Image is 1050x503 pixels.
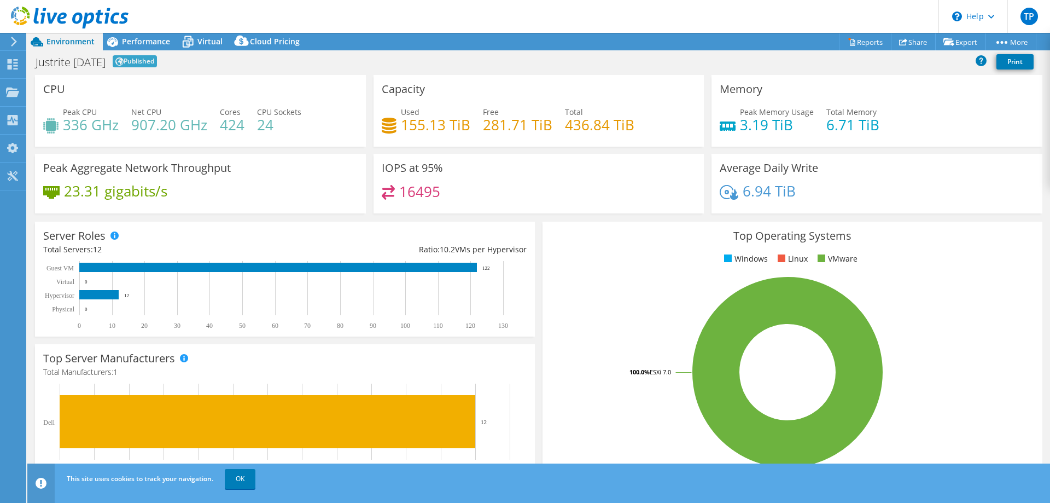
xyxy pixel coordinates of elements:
[113,367,118,377] span: 1
[382,83,425,95] h3: Capacity
[498,322,508,329] text: 130
[46,36,95,47] span: Environment
[565,107,583,117] span: Total
[551,230,1034,242] h3: Top Operating Systems
[46,264,74,272] text: Guest VM
[985,33,1036,50] a: More
[1020,8,1038,25] span: TP
[64,185,167,197] h4: 23.31 gigabits/s
[839,33,891,50] a: Reports
[565,119,634,131] h4: 436.84 TiB
[650,368,671,376] tspan: ESXi 7.0
[113,55,157,67] span: Published
[740,119,814,131] h4: 3.19 TiB
[382,162,443,174] h3: IOPS at 95%
[250,36,300,47] span: Cloud Pricing
[43,244,285,256] div: Total Servers:
[93,244,102,255] span: 12
[996,54,1034,70] a: Print
[122,36,170,47] span: Performance
[257,119,301,131] h4: 24
[370,322,376,329] text: 90
[36,57,106,68] h1: Justrite [DATE]
[124,293,129,298] text: 12
[720,83,762,95] h3: Memory
[78,322,81,329] text: 0
[743,185,796,197] h4: 6.94 TiB
[775,253,808,265] li: Linux
[109,322,115,329] text: 10
[225,469,255,489] a: OK
[220,119,244,131] h4: 424
[826,119,879,131] h4: 6.71 TiB
[433,322,443,329] text: 110
[399,186,440,198] h4: 16495
[952,11,962,21] svg: \n
[56,278,75,286] text: Virtual
[826,107,877,117] span: Total Memory
[43,230,106,242] h3: Server Roles
[891,33,936,50] a: Share
[85,307,87,312] text: 0
[63,119,119,131] h4: 336 GHz
[483,119,552,131] h4: 281.71 TiB
[131,107,161,117] span: Net CPU
[465,322,475,329] text: 120
[63,107,97,117] span: Peak CPU
[440,244,455,255] span: 10.2
[85,279,87,285] text: 0
[174,322,180,329] text: 30
[304,322,311,329] text: 70
[43,162,231,174] h3: Peak Aggregate Network Throughput
[43,366,527,378] h4: Total Manufacturers:
[483,107,499,117] span: Free
[52,305,74,313] text: Physical
[337,322,343,329] text: 80
[131,119,207,131] h4: 907.20 GHz
[482,265,490,271] text: 122
[720,162,818,174] h3: Average Daily Write
[67,474,213,483] span: This site uses cookies to track your navigation.
[629,368,650,376] tspan: 100.0%
[141,322,148,329] text: 20
[220,107,241,117] span: Cores
[206,322,213,329] text: 40
[401,107,419,117] span: Used
[239,322,246,329] text: 50
[45,292,74,299] text: Hypervisor
[272,322,278,329] text: 60
[935,33,986,50] a: Export
[401,119,470,131] h4: 155.13 TiB
[257,107,301,117] span: CPU Sockets
[197,36,223,47] span: Virtual
[43,419,55,426] text: Dell
[740,107,814,117] span: Peak Memory Usage
[400,322,410,329] text: 100
[481,419,487,425] text: 12
[285,244,527,256] div: Ratio: VMs per Hypervisor
[721,253,768,265] li: Windows
[43,352,175,365] h3: Top Server Manufacturers
[43,83,65,95] h3: CPU
[815,253,857,265] li: VMware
